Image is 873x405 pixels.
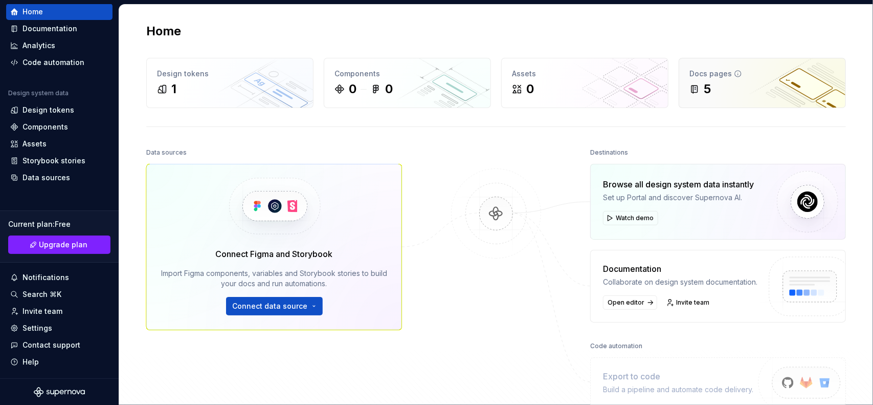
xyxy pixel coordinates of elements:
[590,145,628,160] div: Destinations
[39,240,88,250] span: Upgrade plan
[501,58,668,108] a: Assets0
[161,268,387,289] div: Import Figma components, variables and Storybook stories to build your docs and run automations.
[526,81,534,97] div: 0
[6,303,113,319] a: Invite team
[385,81,393,97] div: 0
[8,236,110,254] a: Upgrade plan
[171,81,176,97] div: 1
[679,58,846,108] a: Docs pages5
[324,58,491,108] a: Components00
[6,4,113,20] a: Home
[23,139,47,149] div: Assets
[6,102,113,118] a: Design tokens
[603,178,754,190] div: Browse all design system data instantly
[603,385,753,395] div: Build a pipeline and automate code delivery.
[608,299,644,307] span: Open editor
[6,136,113,152] a: Assets
[23,289,61,300] div: Search ⌘K
[704,81,711,97] div: 5
[23,24,77,34] div: Documentation
[157,69,303,79] div: Design tokens
[676,299,709,307] span: Invite team
[6,169,113,186] a: Data sources
[6,153,113,169] a: Storybook stories
[6,269,113,286] button: Notifications
[146,23,181,39] h2: Home
[334,69,480,79] div: Components
[603,370,753,382] div: Export to code
[146,145,187,160] div: Data sources
[6,286,113,303] button: Search ⌘K
[603,193,754,203] div: Set up Portal and discover Supernova AI.
[23,40,55,51] div: Analytics
[146,58,314,108] a: Design tokens1
[6,320,113,336] a: Settings
[8,219,110,229] div: Current plan : Free
[6,354,113,370] button: Help
[23,57,84,68] div: Code automation
[603,277,757,287] div: Collaborate on design system documentation.
[216,248,333,260] div: Connect Figma and Storybook
[8,89,69,97] div: Design system data
[512,69,658,79] div: Assets
[23,306,62,316] div: Invite team
[23,7,43,17] div: Home
[6,337,113,353] button: Contact support
[6,20,113,37] a: Documentation
[6,119,113,135] a: Components
[603,211,658,225] button: Watch demo
[233,301,308,311] span: Connect data source
[23,122,68,132] div: Components
[23,272,69,283] div: Notifications
[6,37,113,54] a: Analytics
[663,295,714,310] a: Invite team
[603,263,757,275] div: Documentation
[23,357,39,367] div: Help
[226,297,323,315] button: Connect data source
[590,339,642,353] div: Code automation
[603,295,657,310] a: Open editor
[349,81,356,97] div: 0
[23,323,52,333] div: Settings
[689,69,835,79] div: Docs pages
[23,105,74,115] div: Design tokens
[23,173,70,183] div: Data sources
[23,340,80,350] div: Contact support
[616,214,654,222] span: Watch demo
[34,387,85,397] svg: Supernova Logo
[23,156,85,166] div: Storybook stories
[6,54,113,71] a: Code automation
